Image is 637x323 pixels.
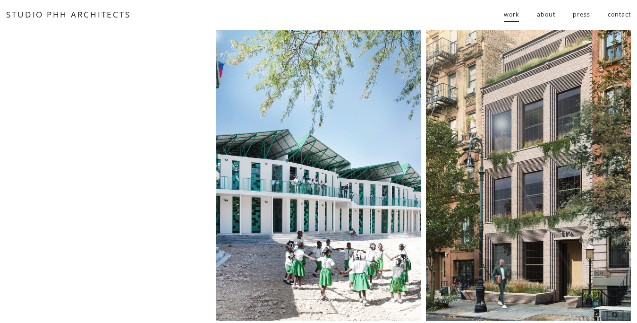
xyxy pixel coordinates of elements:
span: work [504,8,519,22]
a: about [537,7,555,23]
a: contact [608,7,630,23]
a: folder dropdown [504,7,519,23]
a: STUDIO PHH ARCHITECTS [6,9,130,20]
a: press [573,7,590,23]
